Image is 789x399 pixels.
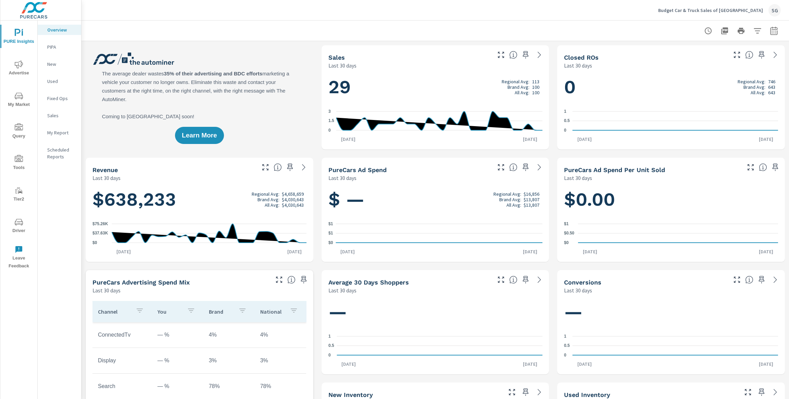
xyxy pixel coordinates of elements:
[532,90,539,95] p: 100
[756,274,767,285] span: Save this to your personalized report
[718,24,731,38] button: "Export Report to PDF"
[743,84,765,90] p: Brand Avg:
[534,274,545,285] a: See more details in report
[328,231,333,236] text: $1
[0,21,37,273] div: nav menu
[564,353,566,358] text: 0
[252,191,279,197] p: Regional Avg:
[38,42,81,52] div: PIPA
[564,75,778,99] h1: 0
[506,387,517,398] button: Make Fullscreen
[152,352,203,369] td: — %
[756,49,767,60] span: Save this to your personalized report
[47,26,76,33] p: Overview
[742,387,753,398] button: Make Fullscreen
[298,162,309,173] a: See more details in report
[152,326,203,343] td: — %
[518,136,542,143] p: [DATE]
[745,51,753,59] span: Number of Repair Orders Closed by the selected dealership group over the selected time range. [So...
[768,84,775,90] p: 643
[2,123,35,140] span: Query
[751,24,764,38] button: Apply Filters
[731,49,742,60] button: Make Fullscreen
[98,308,130,315] p: Channel
[175,127,224,144] button: Learn More
[328,54,345,61] h5: Sales
[2,186,35,203] span: Tier2
[573,136,597,143] p: [DATE]
[509,51,517,59] span: Number of vehicles sold by the dealership over the selected date range. [Source: This data is sou...
[92,352,152,369] td: Display
[496,274,506,285] button: Make Fullscreen
[92,279,190,286] h5: PureCars Advertising Spend Mix
[328,188,542,211] h1: $ —
[328,343,334,348] text: 0.5
[285,162,296,173] span: Save this to your personalized report
[265,202,279,208] p: All Avg:
[524,191,539,197] p: $16,856
[564,343,570,348] text: 0.5
[564,240,569,245] text: $0
[92,326,152,343] td: ConnectedTv
[520,274,531,285] span: Save this to your personalized report
[328,286,356,294] p: Last 30 days
[767,24,781,38] button: Select Date Range
[203,326,255,343] td: 4%
[564,128,566,133] text: 0
[754,136,778,143] p: [DATE]
[328,240,333,245] text: $0
[502,79,529,84] p: Regional Avg:
[274,163,282,171] span: Total sales revenue over the selected date range. [Source: This data is sourced from the dealer’s...
[768,79,775,84] p: 746
[738,79,765,84] p: Regional Avg:
[564,61,592,70] p: Last 30 days
[564,54,599,61] h5: Closed ROs
[328,353,331,358] text: 0
[493,191,521,197] p: Regional Avg:
[534,162,545,173] a: See more details in report
[564,334,566,339] text: 1
[274,274,285,285] button: Make Fullscreen
[92,240,97,245] text: $0
[564,231,574,236] text: $0.50
[92,221,108,226] text: $75.26K
[508,84,529,90] p: Brand Avg:
[255,352,306,369] td: 3%
[770,49,781,60] a: See more details in report
[182,132,217,138] span: Learn More
[328,119,334,123] text: 1.5
[38,145,81,162] div: Scheduled Reports
[518,248,542,255] p: [DATE]
[209,308,233,315] p: Brand
[564,286,592,294] p: Last 30 days
[564,221,569,226] text: $1
[770,274,781,285] a: See more details in report
[745,276,753,284] span: The number of dealer-specified goals completed by a visitor. [Source: This data is provided by th...
[47,61,76,68] p: New
[328,61,356,70] p: Last 30 days
[282,202,304,208] p: $4,030,643
[328,391,373,398] h5: New Inventory
[92,378,152,395] td: Search
[92,286,121,294] p: Last 30 days
[336,248,360,255] p: [DATE]
[47,112,76,119] p: Sales
[47,44,76,50] p: PIPA
[524,202,539,208] p: $13,807
[578,248,602,255] p: [DATE]
[38,128,81,138] div: My Report
[768,90,775,95] p: 643
[532,79,539,84] p: 113
[573,361,597,367] p: [DATE]
[328,166,387,173] h5: PureCars Ad Spend
[47,129,76,136] p: My Report
[287,276,296,284] span: This table looks at how you compare to the amount of budget you spend per channel as opposed to y...
[2,92,35,109] span: My Market
[496,162,506,173] button: Make Fullscreen
[203,378,255,395] td: 78%
[532,84,539,90] p: 100
[298,274,309,285] span: Save this to your personalized report
[770,387,781,398] a: See more details in report
[564,166,665,173] h5: PureCars Ad Spend Per Unit Sold
[328,300,542,324] h1: —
